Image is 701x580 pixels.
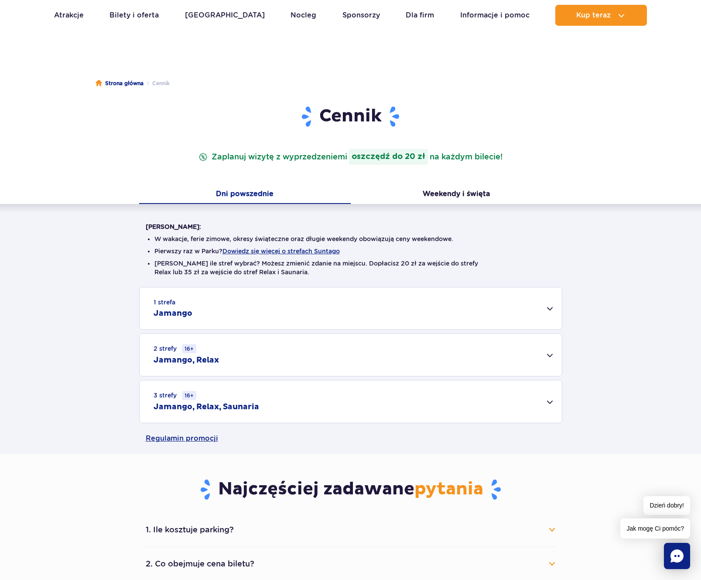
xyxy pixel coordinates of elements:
h1: Cennik [146,105,556,128]
span: Jak mogę Ci pomóc? [620,518,690,539]
a: Dla firm [406,5,434,26]
a: Informacje i pomoc [460,5,530,26]
h2: Jamango, Relax, Saunaria [154,402,259,412]
a: Nocleg [291,5,316,26]
small: 2 strefy [154,344,196,353]
small: 16+ [182,344,196,353]
span: pytania [414,478,483,500]
li: [PERSON_NAME] ile stref wybrać? Możesz zmienić zdanie na miejscu. Dopłacisz 20 zł za wejście do s... [154,259,547,276]
a: Sponsorzy [342,5,380,26]
strong: [PERSON_NAME]: [146,223,201,230]
li: Cennik [144,79,170,88]
li: W wakacje, ferie zimowe, okresy świąteczne oraz długie weekendy obowiązują ceny weekendowe. [154,235,547,243]
p: Zaplanuj wizytę z wyprzedzeniem na każdym bilecie! [197,149,504,165]
h3: Najczęściej zadawane [146,478,556,501]
h2: Jamango [154,308,192,319]
button: Dni powszednie [139,186,351,204]
a: Regulamin promocji [146,423,556,454]
small: 1 strefa [154,298,175,307]
h2: Jamango, Relax [154,355,219,366]
button: 1. Ile kosztuje parking? [146,520,556,539]
strong: oszczędź do 20 zł [349,149,428,165]
small: 16+ [182,391,196,400]
button: Dowiedz się więcej o strefach Suntago [222,248,340,255]
a: Strona główna [96,79,144,88]
a: [GEOGRAPHIC_DATA] [185,5,265,26]
a: Bilety i oferta [109,5,159,26]
div: Chat [664,543,690,569]
span: Dzień dobry! [643,496,690,515]
li: Pierwszy raz w Parku? [154,247,547,255]
button: 2. Co obejmuje cena biletu? [146,554,556,573]
button: Weekendy i święta [351,186,562,204]
span: Kup teraz [576,11,611,19]
button: Kup teraz [555,5,647,26]
a: Atrakcje [54,5,84,26]
small: 3 strefy [154,391,196,400]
